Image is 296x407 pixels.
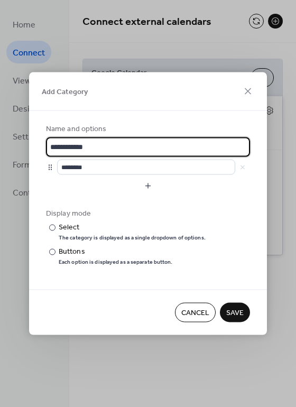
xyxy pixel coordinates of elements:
span: Save [226,308,244,319]
div: Display mode [46,208,248,219]
div: Buttons [59,246,171,257]
button: Cancel [175,303,216,322]
button: Save [220,303,250,322]
span: Add Category [42,87,88,98]
span: Cancel [181,308,209,319]
div: The category is displayed as a single dropdown of options. [59,234,206,242]
div: Select [59,222,203,233]
div: Each option is displayed as a separate button. [59,258,173,266]
div: Name and options [46,124,248,135]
